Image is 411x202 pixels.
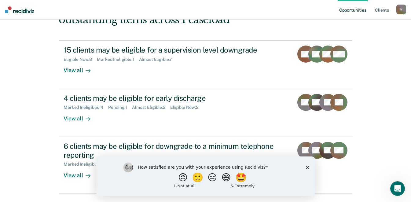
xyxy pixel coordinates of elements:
[108,105,132,110] div: Pending : 1
[64,162,107,167] div: Marked Ineligible : 11
[64,62,98,74] div: View all
[64,94,278,103] div: 4 clients may be eligible for early discharge
[59,40,352,89] a: 15 clients may be eligible for a supervision level downgradeEligible Now:8Marked Ineligible:1Almo...
[139,57,177,62] div: Almost Eligible : 7
[59,1,294,26] div: Hi, [PERSON_NAME]. We’ve found some outstanding items across 1 caseload
[170,105,203,110] div: Eligible Now : 2
[396,5,406,14] button: M
[64,105,108,110] div: Marked Ineligible : 14
[64,110,98,122] div: View all
[96,156,315,196] iframe: Survey by Kim from Recidiviz
[64,142,278,160] div: 6 clients may be eligible for downgrade to a minimum telephone reporting
[64,57,97,62] div: Eligible Now : 8
[64,167,98,179] div: View all
[64,46,278,54] div: 15 clients may be eligible for a supervision level downgrade
[59,137,352,194] a: 6 clients may be eligible for downgrade to a minimum telephone reportingMarked Ineligible:11Eligi...
[132,105,170,110] div: Almost Eligible : 2
[97,57,139,62] div: Marked Ineligible : 1
[390,181,405,196] iframe: Intercom live chat
[59,89,352,137] a: 4 clients may be eligible for early dischargeMarked Ineligible:14Pending:1Almost Eligible:2Eligib...
[5,6,34,13] img: Recidiviz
